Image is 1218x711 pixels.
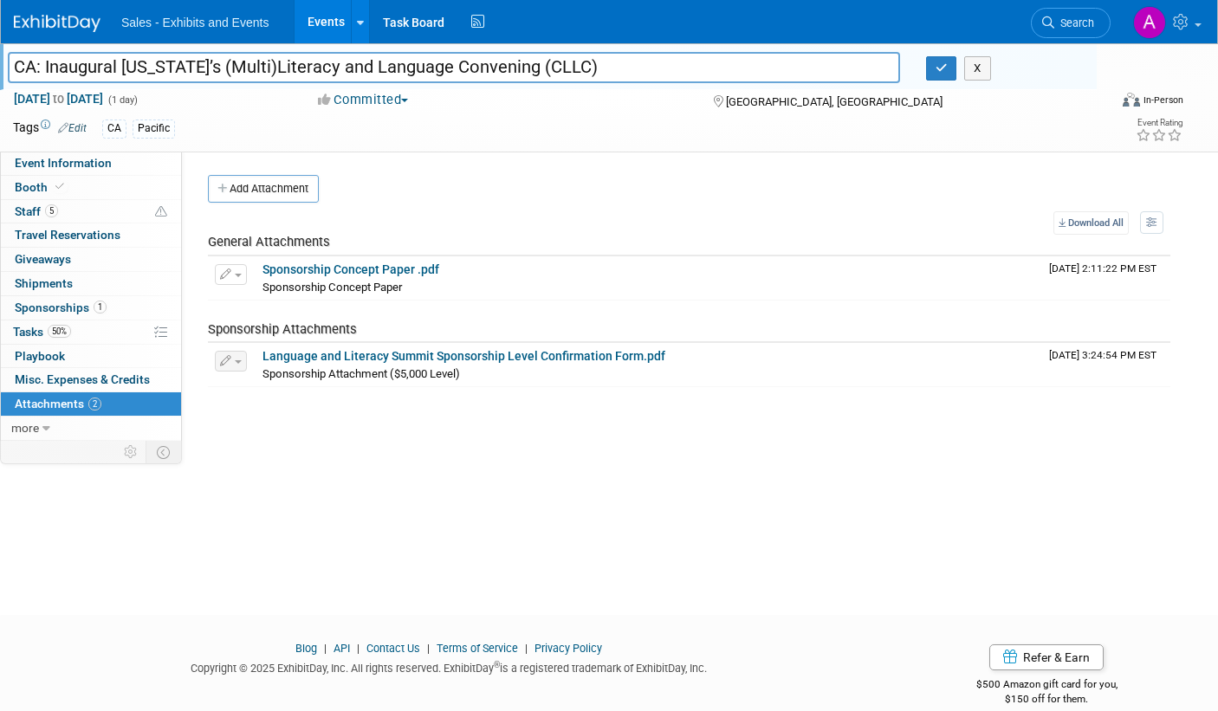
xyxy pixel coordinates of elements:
a: Tasks50% [1,320,181,344]
a: Playbook [1,345,181,368]
span: General Attachments [208,234,330,249]
img: Format-Inperson.png [1123,93,1140,107]
span: Booth [15,180,68,194]
span: Shipments [15,276,73,290]
td: Personalize Event Tab Strip [116,441,146,463]
a: Sponsorships1 [1,296,181,320]
span: [DATE] [DATE] [13,91,104,107]
div: CA [102,120,126,138]
div: In-Person [1143,94,1183,107]
span: Sponsorship Attachment ($5,000 Level) [262,367,460,380]
span: more [11,421,39,435]
button: Committed [312,91,415,109]
a: Terms of Service [437,642,518,655]
a: Misc. Expenses & Credits [1,368,181,391]
span: 2 [88,398,101,410]
a: Language and Literacy Summit Sponsorship Level Confirmation Form.pdf [262,349,665,363]
a: Giveaways [1,248,181,271]
div: Copyright © 2025 ExhibitDay, Inc. All rights reserved. ExhibitDay is a registered trademark of Ex... [13,656,884,676]
a: Event Information [1,152,181,175]
a: Refer & Earn [989,644,1104,670]
div: $150 off for them. [910,692,1183,707]
div: Event Format [1010,90,1183,116]
a: Attachments2 [1,392,181,416]
span: Sales - Exhibits and Events [121,16,269,29]
a: Edit [58,122,87,134]
span: Search [1054,16,1094,29]
span: | [320,642,331,655]
span: 1 [94,301,107,313]
span: Tasks [13,325,71,339]
span: | [353,642,364,655]
td: Upload Timestamp [1042,256,1170,300]
a: Contact Us [366,642,420,655]
span: Upload Timestamp [1049,262,1156,275]
td: Tags [13,119,87,139]
span: Event Information [15,156,112,170]
a: Booth [1,176,181,199]
span: Sponsorships [15,301,107,314]
span: 5 [45,204,58,217]
span: | [521,642,532,655]
span: Travel Reservations [15,228,120,242]
img: Alicia Weeks [1133,6,1166,39]
span: Sponsorship Attachments [208,321,357,337]
a: Shipments [1,272,181,295]
a: Blog [295,642,317,655]
span: Sponsorship Concept Paper [262,281,402,294]
img: ExhibitDay [14,15,100,32]
span: | [423,642,434,655]
span: to [50,92,67,106]
div: Pacific [133,120,175,138]
a: Staff5 [1,200,181,223]
td: Toggle Event Tabs [146,441,182,463]
span: Staff [15,204,58,218]
span: Playbook [15,349,65,363]
span: Attachments [15,397,101,410]
div: $500 Amazon gift card for you, [910,666,1183,706]
button: X [964,56,991,81]
span: Potential Scheduling Conflict -- at least one attendee is tagged in another overlapping event. [155,204,167,220]
span: Misc. Expenses & Credits [15,372,150,386]
button: Add Attachment [208,175,319,203]
a: Search [1031,8,1111,38]
a: API [334,642,350,655]
a: more [1,417,181,440]
span: [GEOGRAPHIC_DATA], [GEOGRAPHIC_DATA] [726,95,943,108]
sup: ® [494,660,500,669]
a: Privacy Policy [534,642,602,655]
i: Booth reservation complete [55,182,64,191]
span: Upload Timestamp [1049,349,1156,361]
div: Event Rating [1136,119,1182,127]
span: Giveaways [15,252,71,266]
td: Upload Timestamp [1042,343,1170,386]
a: Sponsorship Concept Paper .pdf [262,262,439,276]
span: 50% [48,325,71,338]
span: (1 day) [107,94,138,106]
a: Travel Reservations [1,223,181,247]
a: Download All [1053,211,1129,235]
